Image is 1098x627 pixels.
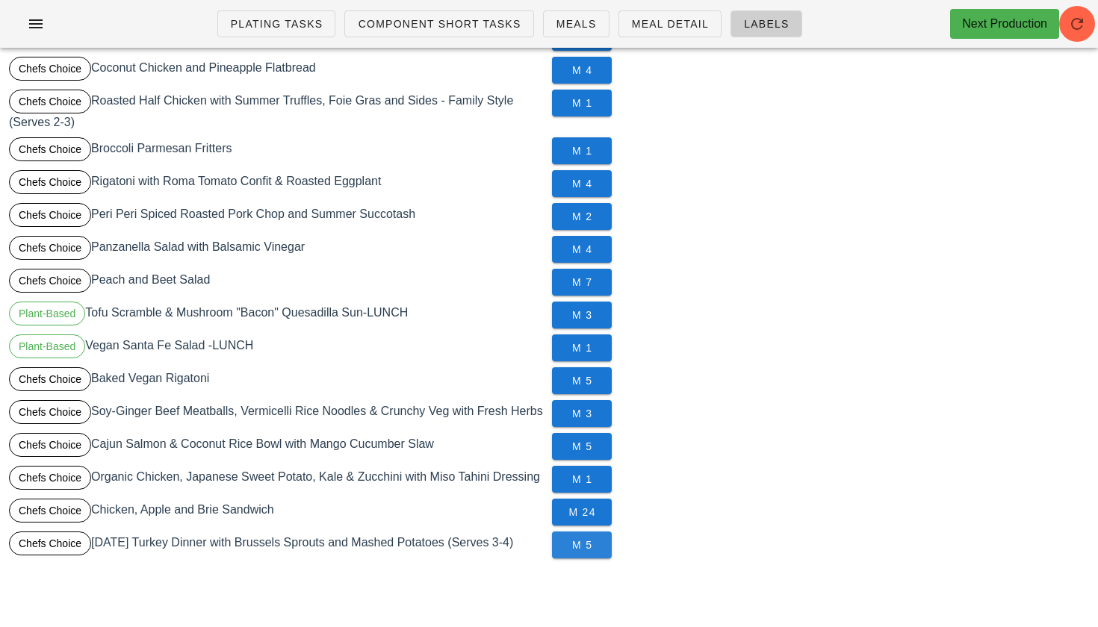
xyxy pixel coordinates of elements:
[6,200,549,233] div: Peri Peri Spiced Roasted Pork Chop and Summer Succotash
[564,473,600,485] span: M 1
[357,18,521,30] span: Component Short Tasks
[564,309,600,321] span: M 3
[564,375,600,387] span: M 5
[19,204,81,226] span: Chefs Choice
[552,90,612,116] button: M 1
[217,10,336,37] a: Plating Tasks
[618,10,722,37] a: Meal Detail
[6,331,549,364] div: Vegan Santa Fe Salad -LUNCH
[6,528,549,561] div: [DATE] Turkey Dinner with Brussels Sprouts and Mashed Potatoes (Serves 3-4)
[552,302,612,328] button: M 3
[564,276,600,288] span: M 7
[19,368,81,390] span: Chefs Choice
[6,167,549,200] div: Rigatoni with Roma Tomato Confit & Roasted Eggplant
[6,134,549,167] div: Broccoli Parmesan Fritters
[564,210,600,222] span: M 2
[19,57,81,80] span: Chefs Choice
[564,342,600,354] span: M 1
[6,463,549,496] div: Organic Chicken, Japanese Sweet Potato, Kale & Zucchini with Miso Tahini Dressing
[6,266,549,299] div: Peach and Beet Salad
[552,269,612,296] button: M 7
[19,171,81,193] span: Chefs Choice
[6,496,549,528] div: Chicken, Apple and Brie Sandwich
[564,506,600,518] span: M 24
[19,499,81,522] span: Chefs Choice
[564,97,600,109] span: M 1
[19,401,81,423] span: Chefs Choice
[556,18,597,30] span: Meals
[552,334,612,361] button: M 1
[6,299,549,331] div: Tofu Scramble & Mushroom "Bacon" Quesadilla Sun-LUNCH
[552,466,612,493] button: M 1
[6,87,549,134] div: Roasted Half Chicken with Summer Truffles, Foie Gras and Sides - Family Style (Serves 2-3)
[344,10,533,37] a: Component Short Tasks
[552,57,612,84] button: M 4
[230,18,323,30] span: Plating Tasks
[19,434,81,456] span: Chefs Choice
[19,269,81,292] span: Chefs Choice
[564,64,600,76] span: M 4
[564,178,600,190] span: M 4
[19,467,81,489] span: Chefs Choice
[552,531,612,558] button: M 5
[552,367,612,394] button: M 5
[6,397,549,430] div: Soy-Ginger Beef Meatballs, Vermicelli Rice Noodles & Crunchy Veg with Fresh Herbs
[552,137,612,164] button: M 1
[552,236,612,263] button: M 4
[543,10,610,37] a: Meals
[19,237,81,259] span: Chefs Choice
[743,18,790,30] span: Labels
[731,10,802,37] a: Labels
[19,302,75,325] span: Plant-Based
[19,532,81,555] span: Chefs Choice
[552,170,612,197] button: M 4
[6,430,549,463] div: Cajun Salmon & Coconut Rice Bowl with Mango Cucumber Slaw
[552,499,612,525] button: M 24
[552,203,612,230] button: M 2
[552,433,612,460] button: M 5
[552,400,612,427] button: M 3
[564,539,600,551] span: M 5
[564,243,600,255] span: M 4
[6,364,549,397] div: Baked Vegan Rigatoni
[19,90,81,113] span: Chefs Choice
[564,145,600,157] span: M 1
[6,233,549,266] div: Panzanella Salad with Balsamic Vinegar
[19,138,81,160] span: Chefs Choice
[962,15,1047,33] div: Next Production
[564,408,600,419] span: M 3
[6,54,549,87] div: Coconut Chicken and Pineapple Flatbread
[564,440,600,452] span: M 5
[631,18,709,30] span: Meal Detail
[19,335,75,358] span: Plant-Based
